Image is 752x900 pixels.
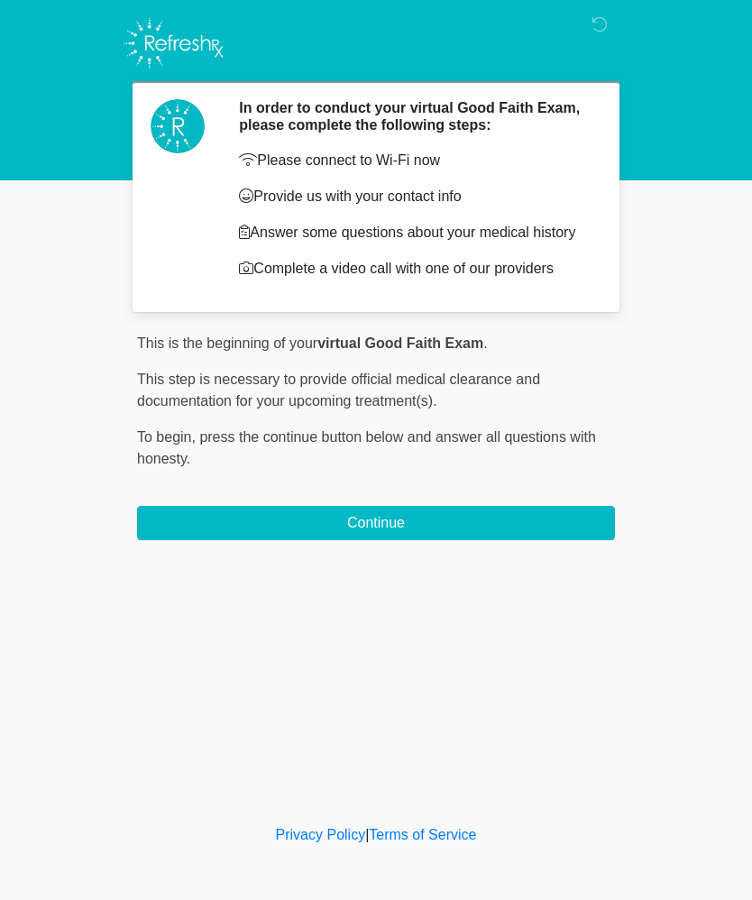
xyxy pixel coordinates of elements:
[317,335,483,351] strong: virtual Good Faith Exam
[276,827,366,842] a: Privacy Policy
[137,429,596,466] span: press the continue button below and answer all questions with honesty.
[483,335,487,351] span: .
[369,827,476,842] a: Terms of Service
[119,14,228,73] img: Refresh RX Logo
[239,222,588,243] p: Answer some questions about your medical history
[137,335,317,351] span: This is the beginning of your
[137,372,540,409] span: This step is necessary to provide official medical clearance and documentation for your upcoming ...
[239,150,588,171] p: Please connect to Wi-Fi now
[239,258,588,280] p: Complete a video call with one of our providers
[151,99,205,153] img: Agent Avatar
[239,99,588,133] h2: In order to conduct your virtual Good Faith Exam, please complete the following steps:
[365,827,369,842] a: |
[137,429,199,445] span: To begin,
[137,506,615,540] button: Continue
[239,186,588,207] p: Provide us with your contact info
